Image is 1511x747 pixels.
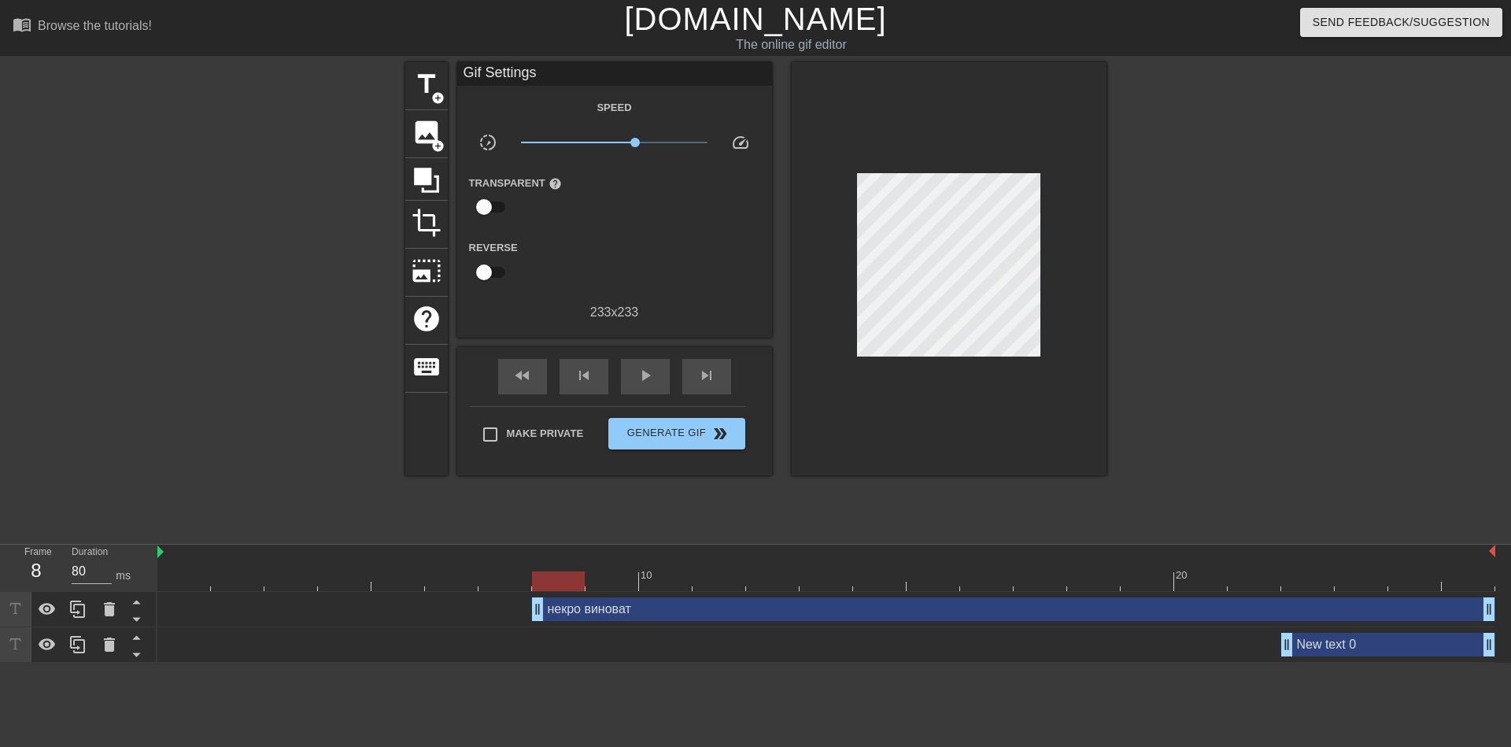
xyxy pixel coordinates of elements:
span: Make Private [507,426,584,442]
span: Send Feedback/Suggestion [1313,13,1490,32]
span: drag_handle [1481,637,1497,653]
span: speed [731,133,750,152]
span: menu_book [13,15,31,34]
span: title [412,69,441,99]
span: double_arrow [711,424,730,443]
span: drag_handle [530,601,545,617]
span: play_arrow [636,366,655,385]
label: Reverse [469,240,518,256]
span: fast_rewind [513,366,532,385]
div: Gif Settings [457,62,772,86]
span: image [412,117,441,147]
label: Duration [72,548,108,557]
span: Generate Gif [615,424,738,443]
span: skip_previous [574,366,593,385]
div: 8 [24,557,48,585]
button: Generate Gif [608,418,744,449]
div: 10 [641,568,655,583]
div: 233 x 233 [457,303,772,322]
div: Browse the tutorials! [38,19,152,32]
span: crop [412,208,441,238]
a: [DOMAIN_NAME] [624,2,886,36]
span: help [412,304,441,334]
span: add_circle [431,91,445,105]
div: Frame [13,545,60,590]
span: slow_motion_video [478,133,497,152]
span: skip_next [697,366,716,385]
div: ms [116,568,131,584]
label: Speed [597,100,631,116]
button: Send Feedback/Suggestion [1300,8,1502,37]
span: keyboard [412,352,441,382]
div: The online gif editor [512,35,1071,54]
span: drag_handle [1279,637,1295,653]
div: 20 [1176,568,1190,583]
label: Transparent [469,176,562,191]
a: Browse the tutorials! [13,15,152,39]
span: add_circle [431,139,445,153]
span: drag_handle [1481,601,1497,617]
span: help [549,177,562,190]
span: photo_size_select_large [412,256,441,286]
img: bound-end.png [1489,545,1495,557]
